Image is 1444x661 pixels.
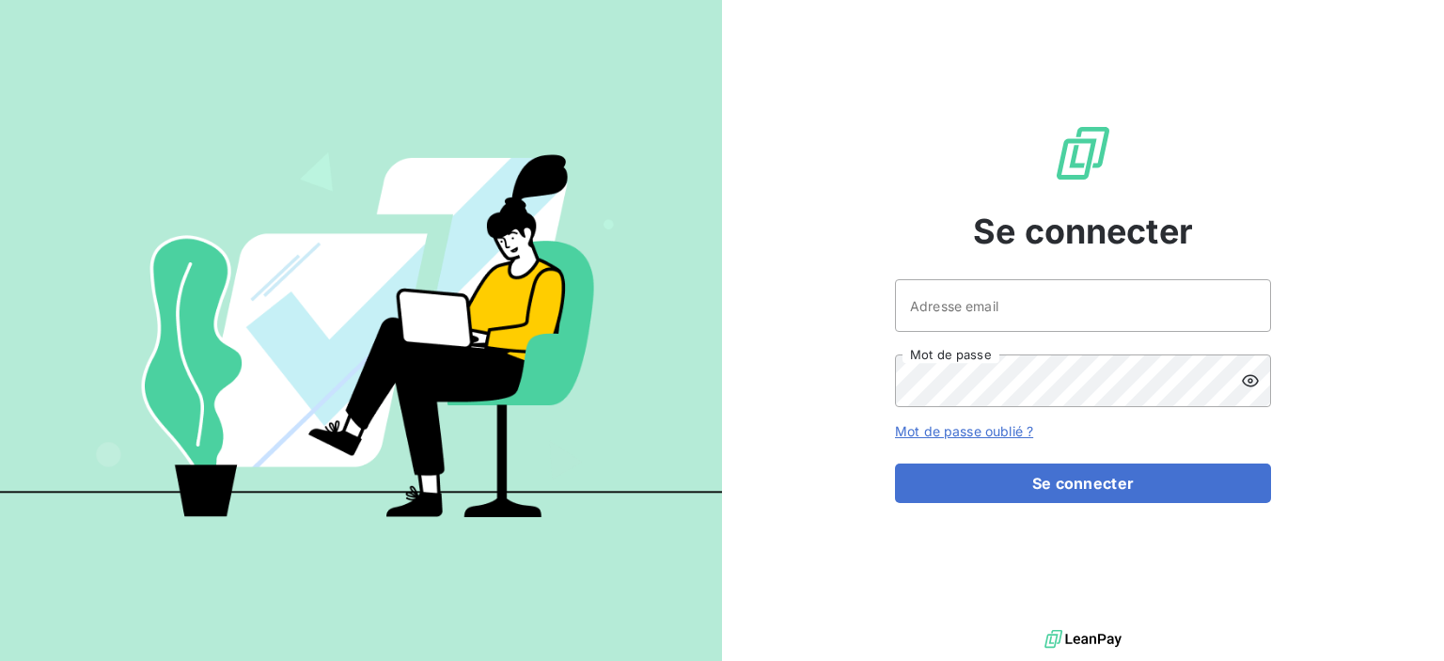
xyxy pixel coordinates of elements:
[895,464,1271,503] button: Se connecter
[973,206,1193,257] span: Se connecter
[895,423,1033,439] a: Mot de passe oublié ?
[895,279,1271,332] input: placeholder
[1044,625,1122,653] img: logo
[1053,123,1113,183] img: Logo LeanPay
